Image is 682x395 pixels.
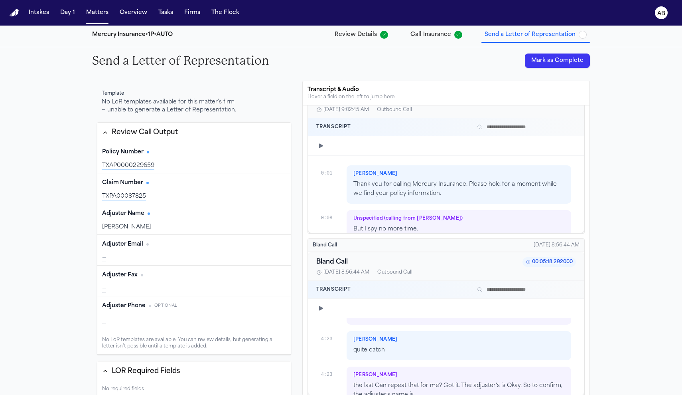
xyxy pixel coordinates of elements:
[321,165,340,177] div: 0:01
[321,210,340,221] div: 0:08
[321,331,340,342] div: 4:23
[146,182,149,184] span: Has citation
[316,257,348,267] h3: Bland Call
[353,225,564,234] p: But I spy no more time.
[410,31,451,39] span: Call Insurance
[102,286,106,292] span: —
[146,243,149,246] span: No citation
[321,165,571,204] div: 0:01[PERSON_NAME]Thank you for calling Mercury Insurance. Please hold for a moment while we find ...
[92,54,269,68] h2: Send a Letter of Representation
[525,54,590,68] button: Mark as Complete
[102,179,143,187] span: Claim Number
[353,336,398,343] span: [PERSON_NAME]
[353,171,398,177] span: [PERSON_NAME]
[181,6,203,20] button: Firms
[485,31,576,39] span: Send a Letter of Representation
[102,162,286,170] div: TXAP0000229659
[148,212,150,215] span: Has citation
[307,94,585,100] div: Hover a field on the left to jump here
[313,242,337,248] div: Bland Call
[102,98,238,114] div: No LoR templates available for this matter’s firm — unable to generate a Letter of Representation.
[353,215,463,222] span: Unspecified (calling from [PERSON_NAME])
[97,296,291,327] div: Adjuster Phone (optional)
[102,210,144,218] span: Adjuster Name
[307,86,585,94] div: Transcript & Audio
[26,6,52,20] button: Intakes
[481,28,590,42] button: Send a Letter of Representation
[97,204,291,235] div: Adjuster Name (required)
[141,274,143,276] span: No citation
[321,367,340,378] div: 4:23
[155,6,176,20] button: Tasks
[10,9,19,17] a: Home
[534,242,580,248] div: [DATE] 8:56:44 AM
[353,346,564,355] p: quite catch
[116,6,150,20] button: Overview
[102,316,106,322] span: —
[97,266,291,296] div: Adjuster Fax (required)
[353,372,398,378] span: [PERSON_NAME]
[97,143,291,173] div: Policy Number (required)
[208,6,242,20] button: The Flock
[522,257,576,267] span: 00:05:18.292000
[102,223,286,231] div: [PERSON_NAME]
[331,28,391,42] button: Review Details
[335,31,377,39] span: Review Details
[92,31,173,39] div: Mercury Insurance • 1P • AUTO
[377,107,412,113] div: Outbound Call
[102,255,106,261] span: —
[102,148,144,156] span: Policy Number
[316,124,351,130] h4: Transcript
[323,269,369,276] span: [DATE] 8:56:44 AM
[102,90,238,97] div: Template
[97,173,291,204] div: Claim Number (required)
[353,180,564,198] p: Thank you for calling Mercury Insurance. Please hold for a moment while we find your policy infor...
[102,302,146,310] span: Adjuster Phone
[97,361,291,381] button: LOR Required Fields
[112,366,180,377] div: LOR Required Fields
[102,337,286,349] span: No LoR templates are available. You can review details, but generating a letter isn’t possible un...
[102,271,138,279] span: Adjuster Fax
[316,286,351,293] h4: Transcript
[102,240,143,248] span: Adjuster Email
[321,210,571,239] div: 0:08Unspecified (calling from [PERSON_NAME])But I spy no more time.
[323,107,369,113] span: [DATE] 9:02:45 AM
[149,305,151,307] span: No citation
[10,9,19,17] img: Finch Logo
[97,235,291,266] div: Adjuster Email (required)
[83,6,112,20] button: Matters
[102,193,286,200] div: TXPA00087825
[97,123,291,143] button: Review Call Output
[154,303,177,309] span: Optional
[321,331,571,360] div: 4:23[PERSON_NAME]quite catch
[57,6,78,20] button: Day 1
[112,127,178,138] div: Review Call Output
[407,28,465,42] button: Call Insurance
[377,269,412,276] div: Outbound Call
[147,151,149,153] span: Has citation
